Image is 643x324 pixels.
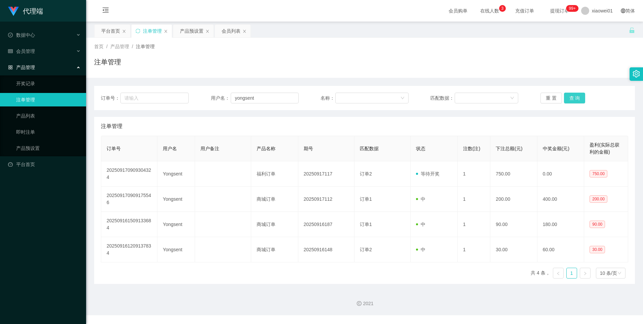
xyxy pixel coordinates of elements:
div: 2021 [91,300,638,307]
td: 商城订单 [251,212,298,237]
i: 图标: down [401,96,405,101]
input: 请输入 [120,93,189,103]
input: 请输入 [231,93,299,103]
td: 750.00 [490,161,537,187]
i: 图标: close [164,29,168,33]
i: 图标: down [510,96,514,101]
img: logo.9652507e.png [8,7,19,16]
button: 重 置 [540,93,562,103]
span: 注数(注) [463,146,480,151]
td: Yongsent [157,237,195,262]
td: Yongsent [157,187,195,212]
td: 1 [458,237,491,262]
sup: 3 [499,5,506,12]
span: 订单1 [360,196,372,202]
td: Yongsent [157,161,195,187]
a: 图标: dashboard平台首页 [8,158,81,171]
div: 10 条/页 [600,268,617,278]
a: 产品预设置 [16,141,81,155]
span: 会员管理 [8,48,35,54]
span: 订单2 [360,171,372,176]
span: 下注总额(元) [496,146,522,151]
p: 3 [501,5,503,12]
i: 图标: table [8,49,13,54]
span: 等待开奖 [416,171,440,176]
td: 20250916187 [298,212,354,237]
span: 中奖金额(元) [543,146,569,151]
span: 30.00 [590,246,605,253]
i: 图标: appstore-o [8,65,13,70]
span: / [132,44,133,49]
span: 订单1 [360,222,372,227]
div: 产品预设置 [180,25,203,37]
i: 图标: check-circle-o [8,33,13,37]
sup: 1216 [566,5,578,12]
li: 共 4 条， [531,268,550,279]
i: 图标: sync [136,29,140,33]
a: 即时注单 [16,125,81,139]
td: 202509161209137834 [101,237,157,262]
span: 订单号 [107,146,121,151]
span: 用户名 [163,146,177,151]
i: 图标: down [617,271,621,276]
td: 商城订单 [251,237,298,262]
span: / [106,44,108,49]
i: 图标: setting [633,70,640,77]
span: 名称： [320,95,335,102]
td: 20250917112 [298,187,354,212]
span: 产品名称 [257,146,275,151]
td: 200.00 [490,187,537,212]
td: 商城订单 [251,187,298,212]
div: 会员列表 [222,25,240,37]
td: 202509170909304324 [101,161,157,187]
a: 1 [567,268,577,278]
i: 图标: right [583,271,587,276]
i: 图标: left [556,271,560,276]
td: 0.00 [537,161,584,187]
span: 提现订单 [547,8,572,13]
li: 上一页 [553,268,564,279]
a: 开奖记录 [16,77,81,90]
span: 90.00 [590,221,605,228]
div: 注单管理 [143,25,162,37]
td: 20250917117 [298,161,354,187]
td: 20250916148 [298,237,354,262]
span: 状态 [416,146,425,151]
h1: 代理端 [23,0,43,22]
li: 1 [566,268,577,279]
a: 注单管理 [16,93,81,106]
span: 中 [416,196,425,202]
span: 注单管理 [101,122,122,130]
span: 盈利(实际总获利的金额) [590,142,619,155]
span: 数据中心 [8,32,35,38]
span: 用户备注 [200,146,219,151]
span: 注单管理 [136,44,155,49]
span: 订单2 [360,247,372,252]
span: 期号 [304,146,313,151]
td: 202509170909175546 [101,187,157,212]
td: 202509161509133684 [101,212,157,237]
span: 充值订单 [512,8,537,13]
td: 180.00 [537,212,584,237]
a: 代理端 [8,8,43,13]
i: 图标: unlock [629,27,635,33]
td: 400.00 [537,187,584,212]
span: 在线人数 [477,8,502,13]
button: 查 询 [564,93,585,103]
a: 产品列表 [16,109,81,123]
div: 平台首页 [101,25,120,37]
span: 订单号： [101,95,120,102]
i: 图标: close [122,29,126,33]
span: 首页 [94,44,104,49]
td: 90.00 [490,212,537,237]
td: 1 [458,212,491,237]
td: 1 [458,161,491,187]
td: 60.00 [537,237,584,262]
span: 用户名： [211,95,231,102]
i: 图标: copyright [357,301,362,306]
td: Yongsent [157,212,195,237]
td: 30.00 [490,237,537,262]
h1: 注单管理 [94,57,121,67]
span: 750.00 [590,170,607,177]
span: 匹配数据 [360,146,379,151]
